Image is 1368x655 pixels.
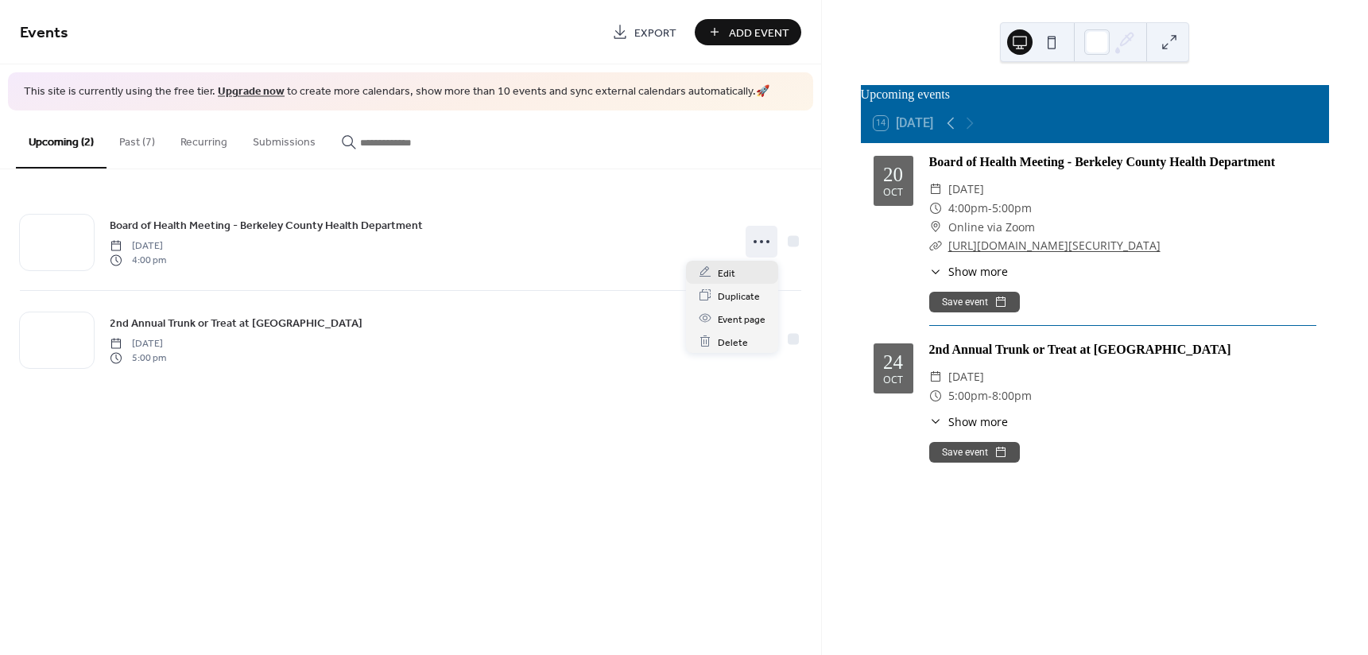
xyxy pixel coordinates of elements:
div: ​ [929,413,942,430]
div: ​ [929,386,942,405]
a: Board of Health Meeting - Berkeley County Health Department [110,216,423,234]
span: Event page [718,311,765,327]
span: Delete [718,334,748,351]
span: 5:00pm [948,386,988,405]
span: This site is currently using the free tier. to create more calendars, show more than 10 events an... [24,84,769,100]
span: Online via Zoom [948,218,1035,237]
a: Board of Health Meeting - Berkeley County Health Department [929,155,1275,169]
button: ​Show more [929,413,1008,430]
span: Edit [718,265,735,281]
div: ​ [929,367,942,386]
div: ​ [929,236,942,255]
button: ​Show more [929,263,1008,280]
span: 5:00pm [992,199,1032,218]
button: Recurring [168,110,240,167]
button: Save event [929,442,1020,463]
div: ​ [929,218,942,237]
div: Oct [883,375,903,386]
span: 4:00 pm [110,254,166,268]
span: 8:00pm [992,386,1032,405]
span: [DATE] [110,238,166,253]
button: Add Event [695,19,801,45]
div: Upcoming events [861,85,1329,104]
span: 4:00pm [948,199,988,218]
a: 2nd Annual Trunk or Treat at [GEOGRAPHIC_DATA] [110,314,362,332]
span: Duplicate [718,288,760,304]
span: 2nd Annual Trunk or Treat at [GEOGRAPHIC_DATA] [110,315,362,331]
div: Oct [883,188,903,198]
span: Show more [948,263,1008,280]
span: [DATE] [948,367,984,386]
div: ​ [929,199,942,218]
a: Upgrade now [218,81,285,103]
span: Export [634,25,676,41]
button: Upcoming (2) [16,110,107,169]
button: Past (7) [107,110,168,167]
span: 5:00 pm [110,351,166,366]
span: Show more [948,413,1008,430]
span: Add Event [729,25,789,41]
a: [URL][DOMAIN_NAME][SECURITY_DATA] [948,238,1161,253]
span: - [988,386,992,405]
div: 24 [883,352,903,372]
span: - [988,199,992,218]
a: Export [600,19,688,45]
div: ​ [929,180,942,199]
span: [DATE] [110,336,166,351]
button: Submissions [240,110,328,167]
span: Events [20,17,68,48]
div: ​ [929,263,942,280]
span: Board of Health Meeting - Berkeley County Health Department [110,217,423,234]
span: [DATE] [948,180,984,199]
button: Save event [929,292,1020,312]
div: 20 [883,165,903,184]
div: 2nd Annual Trunk or Treat at [GEOGRAPHIC_DATA] [929,340,1316,359]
